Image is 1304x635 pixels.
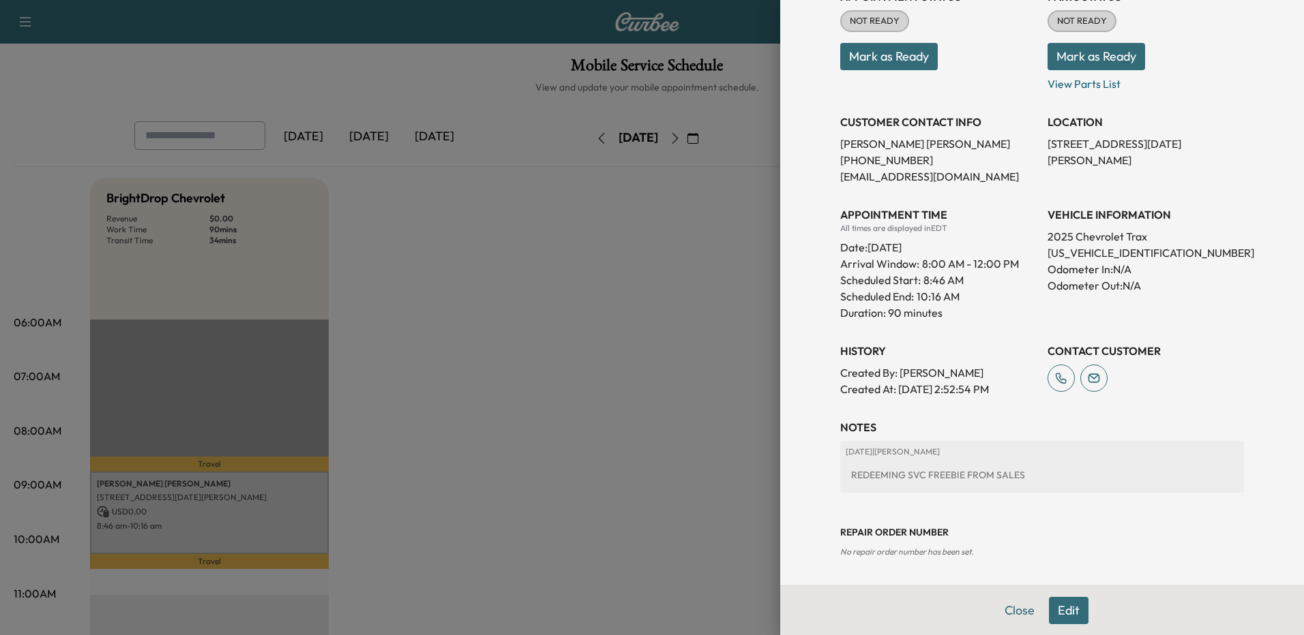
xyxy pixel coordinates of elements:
p: 10:16 AM [917,288,960,305]
p: Scheduled Start: [840,272,921,288]
p: Duration: 90 minutes [840,305,1037,321]
p: [DATE] | [PERSON_NAME] [846,446,1239,457]
h3: CUSTOMER CONTACT INFO [840,114,1037,130]
span: NOT READY [1049,14,1115,28]
p: [EMAIL_ADDRESS][DOMAIN_NAME] [840,168,1037,185]
p: [PERSON_NAME] [PERSON_NAME] [840,136,1037,152]
button: Mark as Ready [1048,43,1145,70]
span: No repair order number has been set. [840,546,973,557]
div: All times are displayed in EDT [840,223,1037,234]
p: Created At : [DATE] 2:52:54 PM [840,381,1037,397]
p: Odometer In: N/A [1048,261,1244,277]
p: Odometer Out: N/A [1048,277,1244,294]
h3: VEHICLE INFORMATION [1048,206,1244,223]
h3: NOTES [840,419,1244,435]
h3: LOCATION [1048,114,1244,130]
h3: APPOINTMENT TIME [840,206,1037,223]
p: Created By : [PERSON_NAME] [840,365,1037,381]
button: Close [996,597,1043,624]
button: Edit [1049,597,1088,624]
h3: CONTACT CUSTOMER [1048,343,1244,359]
p: [PHONE_NUMBER] [840,152,1037,168]
h3: Repair Order number [840,525,1244,539]
span: NOT READY [842,14,908,28]
p: [US_VEHICLE_IDENTIFICATION_NUMBER] [1048,245,1244,261]
p: [STREET_ADDRESS][DATE][PERSON_NAME] [1048,136,1244,168]
p: 8:46 AM [923,272,964,288]
p: 2025 Chevrolet Trax [1048,228,1244,245]
span: 8:00 AM - 12:00 PM [922,255,1019,272]
div: Date: [DATE] [840,234,1037,255]
p: Scheduled End: [840,288,914,305]
p: Arrival Window: [840,255,1037,272]
h3: History [840,343,1037,359]
div: REDEEMING SVC FREEBIE FROM SALES [846,463,1239,487]
p: View Parts List [1048,70,1244,92]
button: Mark as Ready [840,43,938,70]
